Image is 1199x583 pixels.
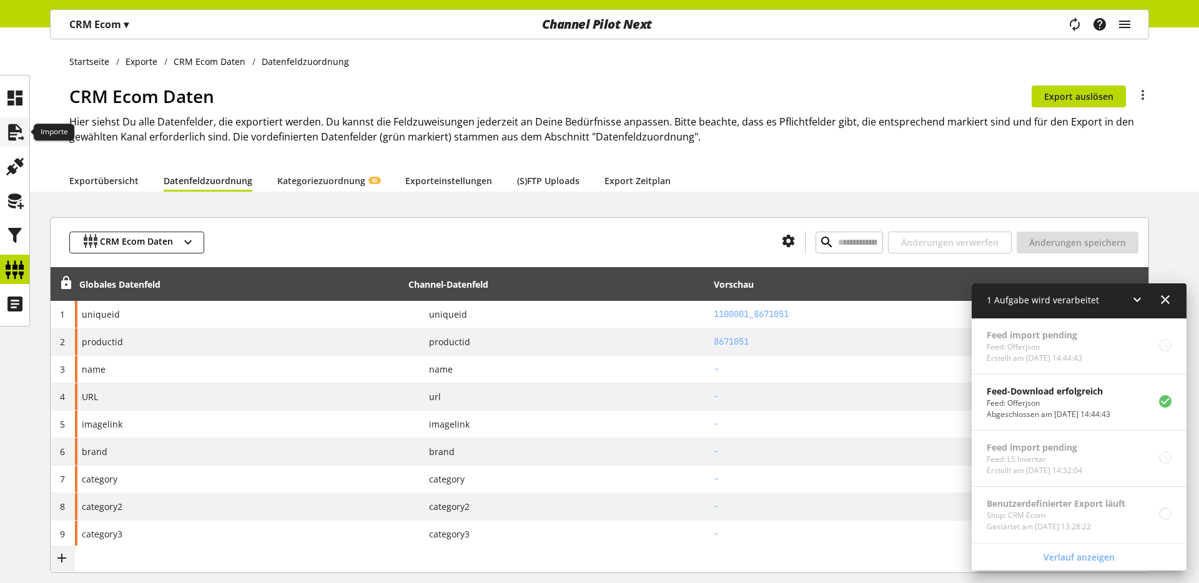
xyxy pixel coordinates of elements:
h2: - [714,363,1144,376]
a: Exporteinstellungen [405,174,492,187]
button: Export auslösen [1032,86,1126,107]
span: category [82,473,117,486]
h2: - [714,418,1144,431]
div: Importe [34,124,74,141]
span: category3 [82,527,122,541]
span: brand [419,445,455,458]
span: 3 [60,363,65,375]
span: Export auslösen [1044,90,1113,103]
h2: - [714,473,1144,486]
span: 9 [60,528,65,540]
span: 4 [60,391,65,403]
span: name [82,363,106,376]
p: Feed: Offerjson [987,398,1110,409]
span: category2 [419,500,470,513]
a: Export Zeitplan [604,174,671,187]
span: KI [372,177,377,184]
div: Entsperren, um Zeilen neu anzuordnen [55,277,72,292]
h2: - [714,445,1144,458]
h2: - [714,500,1144,513]
span: imagelink [82,418,122,431]
nav: main navigation [50,9,1149,39]
span: brand [82,445,107,458]
span: 6 [60,446,65,458]
span: ▾ [124,17,129,31]
span: 1 [60,308,65,320]
div: Globales Datenfeld [79,278,160,291]
h2: 1100001_8671051 [714,308,1144,321]
div: Vorschau [714,278,754,291]
h2: - [714,527,1144,541]
a: Verlauf anzeigen [974,546,1184,568]
p: CRM Ecom [69,17,129,32]
h1: CRM Ecom Daten [69,83,1032,109]
span: productid [419,335,470,348]
div: Channel-Datenfeld [408,278,488,291]
button: Änderungen speichern [1017,232,1138,253]
a: KategoriezuordnungKI [277,174,380,187]
a: Startseite [69,55,116,68]
button: Änderungen verwerfen [888,232,1012,253]
span: URL [82,390,98,403]
span: Änderungen verwerfen [901,236,999,249]
span: 1 Aufgabe wird verarbeitet [987,294,1099,306]
h2: 8671051 [714,335,1144,348]
span: imagelink [419,418,470,431]
span: 2 [60,336,65,348]
span: CRM Ecom Daten [100,235,173,250]
span: uniqueid [419,308,467,321]
span: Startseite [69,55,109,68]
span: uniqueid [82,308,120,321]
h2: - [714,390,1144,403]
a: Exporte [119,55,164,68]
span: 7 [60,473,65,485]
button: CRM Ecom Daten [69,232,204,253]
span: 5 [60,418,65,430]
span: 8 [60,501,65,512]
span: productid [82,335,123,348]
p: Abgeschlossen am 18. Aug. 2025, 14:44:43 [987,409,1110,420]
a: Exportübersicht [69,174,139,187]
a: Feed-Download erfolgreichFeed: OfferjsonAbgeschlossen am [DATE] 14:44:43 [972,375,1187,430]
span: Entsperren, um Zeilen neu anzuordnen [59,277,72,290]
span: url [419,390,441,403]
span: Änderungen speichern [1029,236,1126,249]
p: Feed-Download erfolgreich [987,385,1110,398]
span: category [419,473,465,486]
span: category3 [419,527,470,541]
a: Datenfeldzuordnung [164,174,252,187]
span: category2 [82,500,122,513]
span: name [419,363,453,376]
h2: Hier siehst Du alle Datenfelder, die exportiert werden. Du kannst die Feldzuweisungen jederzeit a... [69,114,1149,144]
span: Verlauf anzeigen [1044,551,1115,564]
a: (S)FTP Uploads [517,174,580,187]
span: Exporte [126,55,157,68]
